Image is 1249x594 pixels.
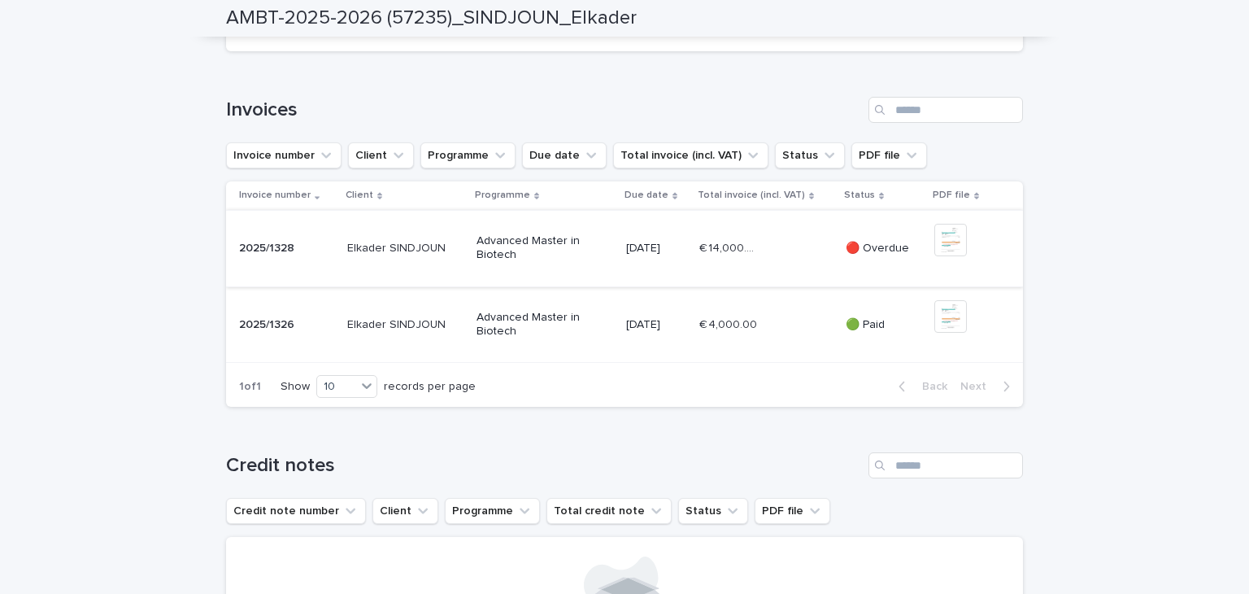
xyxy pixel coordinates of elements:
[846,318,921,332] p: 🟢 Paid
[846,242,921,256] p: 🔴 Overdue
[546,498,672,524] button: Total credit note
[933,186,970,204] p: PDF file
[868,97,1023,123] input: Search
[475,186,530,204] p: Programme
[226,367,274,407] p: 1 of 1
[477,311,593,338] p: Advanced Master in Biotech
[281,380,310,394] p: Show
[420,142,516,168] button: Programme
[477,234,593,262] p: Advanced Master in Biotech
[226,454,862,478] h1: Credit notes
[755,498,830,524] button: PDF file
[384,380,476,394] p: records per page
[775,142,845,168] button: Status
[613,142,768,168] button: Total invoice (incl. VAT)
[347,238,449,256] p: Elkader SINDJOUN
[346,186,373,204] p: Client
[699,315,760,332] p: € 4,000.00
[226,286,1023,363] tr: 2025/13262025/1326 Elkader SINDJOUNElkader SINDJOUN Advanced Master in Biotech[DATE]€ 4,000.00€ 4...
[844,186,875,204] p: Status
[912,381,947,392] span: Back
[522,142,607,168] button: Due date
[626,318,686,332] p: [DATE]
[678,498,748,524] button: Status
[445,498,540,524] button: Programme
[624,186,668,204] p: Due date
[226,142,342,168] button: Invoice number
[698,186,805,204] p: Total invoice (incl. VAT)
[868,452,1023,478] input: Search
[239,238,298,256] p: 2025/1328
[954,379,1023,394] button: Next
[348,142,414,168] button: Client
[851,142,927,168] button: PDF file
[226,210,1023,286] tr: 2025/13282025/1328 Elkader SINDJOUNElkader SINDJOUN Advanced Master in Biotech[DATE]€ 14,000.00€ ...
[960,381,996,392] span: Next
[239,315,298,332] p: 2025/1326
[886,379,954,394] button: Back
[699,238,760,256] p: € 14,000.00
[317,378,356,395] div: 10
[226,7,637,30] h2: AMBT-2025-2026 (57235)_SINDJOUN_Elkader
[626,242,686,256] p: [DATE]
[226,98,862,122] h1: Invoices
[347,315,449,332] p: Elkader SINDJOUN
[372,498,438,524] button: Client
[226,498,366,524] button: Credit note number
[239,186,311,204] p: Invoice number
